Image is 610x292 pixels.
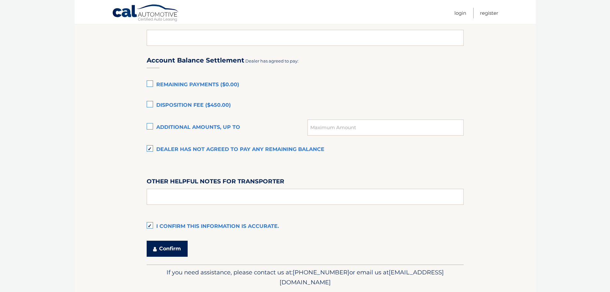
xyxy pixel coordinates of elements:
span: Dealer has agreed to pay: [245,58,298,63]
span: [PHONE_NUMBER] [293,269,349,276]
label: Remaining Payments ($0.00) [147,79,464,91]
h3: Account Balance Settlement [147,56,244,64]
label: Disposition Fee ($450.00) [147,99,464,112]
input: Maximum Amount [307,120,463,136]
button: Confirm [147,241,188,257]
a: Cal Automotive [112,4,179,23]
p: If you need assistance, please contact us at: or email us at [151,267,460,288]
a: Register [480,8,498,18]
label: I confirm this information is accurate. [147,220,464,233]
a: Login [454,8,466,18]
label: Additional amounts, up to [147,121,308,134]
label: Other helpful notes for transporter [147,177,284,188]
label: Dealer has not agreed to pay any remaining balance [147,143,464,156]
